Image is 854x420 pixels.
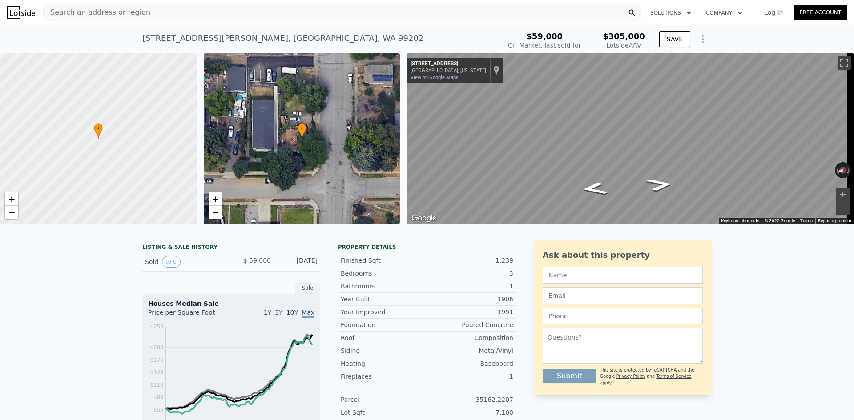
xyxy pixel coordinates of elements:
div: Price per Square Foot [148,308,231,322]
div: This site is protected by reCAPTCHA and the Google and apply. [600,367,703,386]
span: © 2025 Google [765,218,795,223]
tspan: $179 [150,357,164,363]
div: Ask about this property [543,249,703,261]
button: Zoom in [836,188,850,201]
div: Lotside ARV [603,41,645,50]
div: 1906 [427,295,513,304]
input: Email [543,287,703,304]
span: − [9,207,15,218]
div: Sale [295,282,320,294]
div: Metal/Vinyl [427,346,513,355]
img: Google [409,212,439,224]
div: Poured Concrete [427,320,513,329]
button: Rotate clockwise [846,162,851,178]
div: Siding [341,346,427,355]
div: Roof [341,333,427,342]
span: 10Y [286,309,298,316]
tspan: $89 [153,394,164,400]
span: $ 59,000 [243,257,271,264]
div: 1991 [427,308,513,316]
div: Fireplaces [341,372,427,381]
button: Show Options [694,30,712,48]
button: Reset the view [834,165,851,175]
div: Off Market, last sold for [508,41,581,50]
span: 1Y [264,309,271,316]
div: Lot Sqft [341,408,427,417]
input: Name [543,267,703,284]
span: − [212,207,218,218]
div: Composition [427,333,513,342]
div: [GEOGRAPHIC_DATA], [US_STATE] [411,68,486,73]
a: Report a problem [818,218,851,223]
path: Go North, N Helena St [635,175,685,194]
span: • [298,124,306,132]
span: $59,000 [526,32,563,41]
a: Log In [753,8,794,17]
div: • [94,123,103,139]
a: Terms [800,218,813,223]
div: [DATE] [278,256,318,268]
div: Houses Median Sale [148,299,314,308]
a: Terms of Service [656,374,691,379]
tspan: $119 [150,382,164,388]
div: 1,239 [427,256,513,265]
a: Zoom in [209,192,222,206]
div: Bedrooms [341,269,427,278]
div: Bathrooms [341,282,427,291]
div: 1 [427,282,513,291]
div: Heating [341,359,427,368]
div: Parcel [341,395,427,404]
button: Rotate counterclockwise [835,162,840,178]
a: Open this area in Google Maps (opens a new window) [409,212,439,224]
span: 3Y [275,309,282,316]
div: • [298,123,306,139]
span: $305,000 [603,32,645,41]
tspan: $209 [150,344,164,351]
span: + [212,193,218,204]
div: Street View [407,53,854,224]
a: Free Account [794,5,847,20]
img: Lotside [7,6,35,19]
span: • [94,124,103,132]
a: Privacy Policy [616,374,645,379]
div: Property details [338,244,516,251]
div: Year Improved [341,308,427,316]
button: Solutions [643,5,699,21]
a: Zoom out [209,206,222,219]
div: 35162.2207 [427,395,513,404]
div: Finished Sqft [341,256,427,265]
button: Zoom out [836,201,850,215]
div: 7,100 [427,408,513,417]
path: Go South, N Helena St [570,179,619,198]
tspan: $149 [150,369,164,376]
span: Max [302,309,314,318]
button: Company [699,5,750,21]
div: 3 [427,269,513,278]
input: Phone [543,308,703,324]
div: Year Built [341,295,427,304]
button: Keyboard shortcuts [721,218,759,224]
div: Sold [145,256,224,268]
a: Zoom out [5,206,18,219]
button: Toggle fullscreen view [838,56,851,70]
a: Show location on map [493,65,500,75]
button: Submit [543,369,596,383]
div: Foundation [341,320,427,329]
button: View historical data [162,256,181,268]
div: [STREET_ADDRESS][PERSON_NAME] , [GEOGRAPHIC_DATA] , WA 99202 [142,32,423,44]
a: View on Google Maps [411,75,459,80]
span: Search an address or region [43,7,150,18]
div: Map [407,53,854,224]
div: Baseboard [427,359,513,368]
tspan: $259 [150,324,164,330]
tspan: $59 [153,407,164,413]
span: + [9,193,15,204]
a: Zoom in [5,192,18,206]
div: [STREET_ADDRESS] [411,60,486,68]
div: 1 [427,372,513,381]
button: SAVE [659,31,690,47]
div: LISTING & SALE HISTORY [142,244,320,252]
